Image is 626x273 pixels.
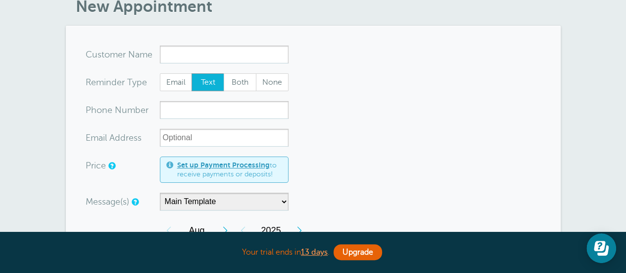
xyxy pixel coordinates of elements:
[160,220,178,240] div: Previous Month
[132,199,138,205] a: Simple templates and custom messages will use the reminder schedule set under Settings > Reminder...
[178,220,216,240] span: August
[177,161,270,169] a: Set up Payment Processing
[86,50,101,59] span: Cus
[224,74,256,91] span: Both
[192,73,224,91] label: Text
[102,106,127,114] span: ne Nu
[216,220,234,240] div: Next Month
[224,73,256,91] label: Both
[86,133,103,142] span: Ema
[192,74,224,91] span: Text
[86,129,160,147] div: ress
[108,163,114,169] a: An optional price for the appointment. If you set a price, you can include a payment link in your...
[86,106,102,114] span: Pho
[256,73,289,91] label: None
[334,244,382,260] a: Upgrade
[290,220,308,240] div: Next Year
[103,133,126,142] span: il Add
[177,161,282,178] span: to receive payments or deposits!
[86,161,106,170] label: Price
[86,101,160,119] div: mber
[586,233,616,263] iframe: Resource center
[252,220,290,240] span: 2025
[301,248,328,257] a: 13 days
[101,50,135,59] span: tomer N
[234,220,252,240] div: Previous Year
[86,197,129,206] label: Message(s)
[160,74,192,91] span: Email
[66,242,561,263] div: Your trial ends in .
[86,78,147,87] label: Reminder Type
[160,73,193,91] label: Email
[256,74,288,91] span: None
[86,46,160,63] div: ame
[160,129,289,147] input: Optional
